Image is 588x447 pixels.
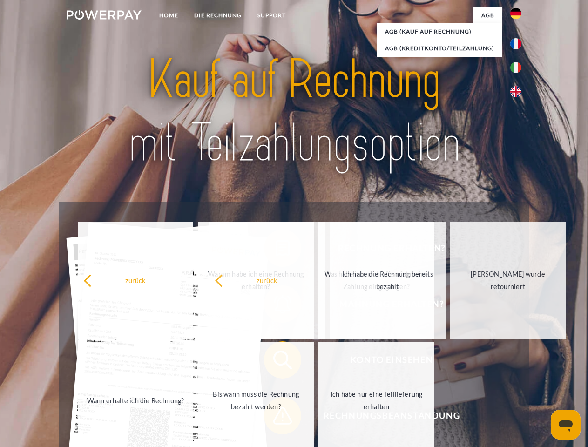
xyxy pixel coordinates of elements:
a: agb [473,7,502,24]
div: Ich habe nur eine Teillieferung erhalten [324,388,429,413]
div: Ich habe die Rechnung bereits bezahlt [335,268,440,293]
img: title-powerpay_de.svg [89,45,499,178]
a: SUPPORT [250,7,294,24]
img: de [510,8,521,19]
a: AGB (Kauf auf Rechnung) [377,23,502,40]
div: Wann erhalte ich die Rechnung? [83,394,188,406]
a: Home [151,7,186,24]
img: en [510,86,521,97]
img: logo-powerpay-white.svg [67,10,142,20]
div: [PERSON_NAME] wurde retourniert [456,268,561,293]
div: zurück [215,274,319,286]
img: fr [510,38,521,49]
iframe: Schaltfläche zum Öffnen des Messaging-Fensters [551,410,581,440]
div: zurück [83,274,188,286]
a: AGB (Kreditkonto/Teilzahlung) [377,40,502,57]
img: it [510,62,521,73]
div: Bis wann muss die Rechnung bezahlt werden? [203,388,308,413]
a: DIE RECHNUNG [186,7,250,24]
